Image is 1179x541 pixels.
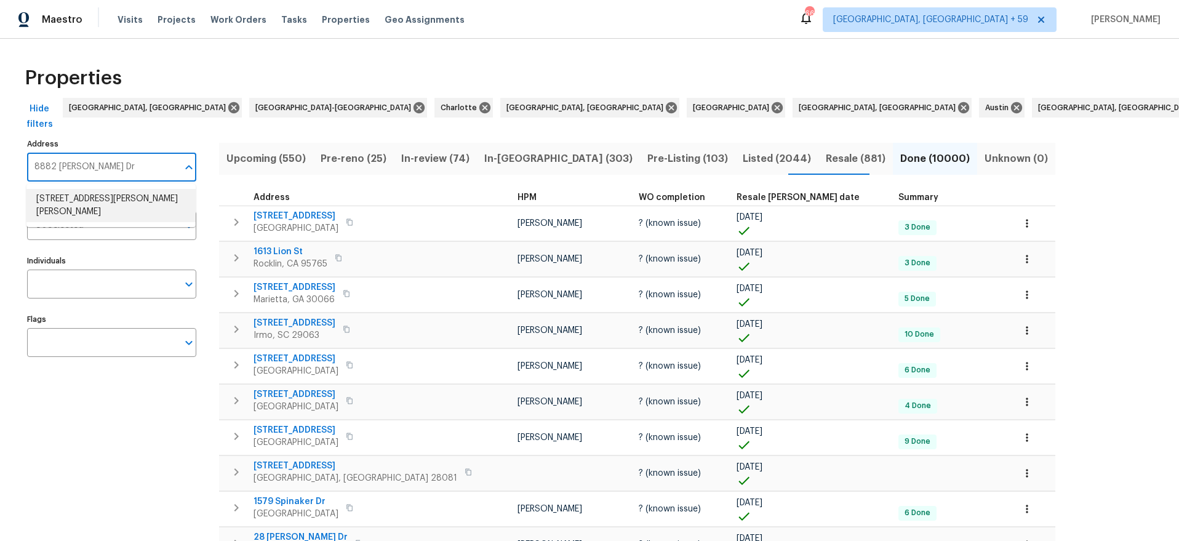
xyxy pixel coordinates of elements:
span: [PERSON_NAME] [518,505,582,513]
span: [STREET_ADDRESS] [254,353,338,365]
span: In-review (74) [401,150,470,167]
span: [GEOGRAPHIC_DATA] [693,102,774,114]
span: [STREET_ADDRESS] [254,460,457,472]
span: [STREET_ADDRESS] [254,388,338,401]
span: Unknown (0) [985,150,1048,167]
div: Austin [979,98,1025,118]
span: [DATE] [737,356,762,364]
span: Marietta, GA 30066 [254,294,335,306]
span: Resale (881) [826,150,885,167]
span: 3 Done [900,222,935,233]
li: [STREET_ADDRESS][PERSON_NAME][PERSON_NAME] [26,189,196,222]
span: Charlotte [441,102,482,114]
span: [PERSON_NAME] [518,433,582,442]
span: Tasks [281,15,307,24]
label: Individuals [27,257,196,265]
span: WO completion [639,193,705,202]
span: ? (known issue) [639,255,701,263]
div: [GEOGRAPHIC_DATA], [GEOGRAPHIC_DATA] [63,98,242,118]
span: [PERSON_NAME] [518,398,582,406]
span: HPM [518,193,537,202]
span: 9 Done [900,436,935,447]
span: [PERSON_NAME] [1086,14,1161,26]
div: 665 [805,7,813,20]
span: Address [254,193,290,202]
span: Pre-Listing (103) [647,150,728,167]
span: [GEOGRAPHIC_DATA], [GEOGRAPHIC_DATA] 28081 [254,472,457,484]
span: [GEOGRAPHIC_DATA], [GEOGRAPHIC_DATA] [506,102,668,114]
span: ? (known issue) [639,291,701,299]
span: [STREET_ADDRESS] [254,317,335,329]
span: Done (10000) [900,150,970,167]
span: [GEOGRAPHIC_DATA] [254,508,338,520]
span: In-[GEOGRAPHIC_DATA] (303) [484,150,633,167]
span: Hide filters [25,102,54,132]
span: Listed (2044) [743,150,811,167]
button: Hide filters [20,98,59,135]
span: Upcoming (550) [226,150,306,167]
span: [STREET_ADDRESS] [254,424,338,436]
span: [GEOGRAPHIC_DATA], [GEOGRAPHIC_DATA] + 59 [833,14,1028,26]
label: Address [27,140,196,148]
span: Austin [985,102,1013,114]
span: [DATE] [737,213,762,222]
span: ? (known issue) [639,326,701,335]
span: [STREET_ADDRESS] [254,210,338,222]
span: Summary [898,193,938,202]
span: ? (known issue) [639,469,701,478]
span: 6 Done [900,508,935,518]
span: [PERSON_NAME] [518,326,582,335]
span: Geo Assignments [385,14,465,26]
span: [GEOGRAPHIC_DATA] [254,436,338,449]
input: Search ... [27,153,178,182]
span: Properties [322,14,370,26]
button: Open [180,276,198,293]
span: 1579 Spinaker Dr [254,495,338,508]
span: [GEOGRAPHIC_DATA], [GEOGRAPHIC_DATA] [69,102,231,114]
span: [PERSON_NAME] [518,291,582,299]
span: ? (known issue) [639,362,701,371]
span: Irmo, SC 29063 [254,329,335,342]
div: [GEOGRAPHIC_DATA] [687,98,785,118]
span: 3 Done [900,258,935,268]
span: Work Orders [210,14,266,26]
span: Projects [158,14,196,26]
label: Flags [27,316,196,323]
span: Visits [118,14,143,26]
div: [GEOGRAPHIC_DATA]-[GEOGRAPHIC_DATA] [249,98,427,118]
span: [GEOGRAPHIC_DATA] [254,222,338,234]
span: [DATE] [737,499,762,507]
span: Maestro [42,14,82,26]
span: 6 Done [900,365,935,375]
span: 1613 Lion St [254,246,327,258]
span: [DATE] [737,320,762,329]
span: [PERSON_NAME] [518,255,582,263]
span: Resale [PERSON_NAME] date [737,193,860,202]
span: ? (known issue) [639,219,701,228]
button: Open [180,334,198,351]
span: Properties [25,72,122,84]
span: [GEOGRAPHIC_DATA] [254,365,338,377]
span: [PERSON_NAME] [518,362,582,371]
span: [PERSON_NAME] [518,219,582,228]
span: 10 Done [900,329,939,340]
div: Charlotte [434,98,493,118]
span: [DATE] [737,427,762,436]
span: ? (known issue) [639,433,701,442]
span: [GEOGRAPHIC_DATA] [254,401,338,413]
span: [GEOGRAPHIC_DATA], [GEOGRAPHIC_DATA] [799,102,961,114]
span: Rocklin, CA 95765 [254,258,327,270]
span: [DATE] [737,463,762,471]
span: [GEOGRAPHIC_DATA]-[GEOGRAPHIC_DATA] [255,102,416,114]
span: 4 Done [900,401,936,411]
span: Pre-reno (25) [321,150,386,167]
span: ? (known issue) [639,398,701,406]
span: [DATE] [737,284,762,293]
span: 5 Done [900,294,935,304]
span: [DATE] [737,249,762,257]
span: [DATE] [737,391,762,400]
button: Close [180,159,198,176]
div: [GEOGRAPHIC_DATA], [GEOGRAPHIC_DATA] [793,98,972,118]
span: [STREET_ADDRESS] [254,281,335,294]
span: ? (known issue) [639,505,701,513]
